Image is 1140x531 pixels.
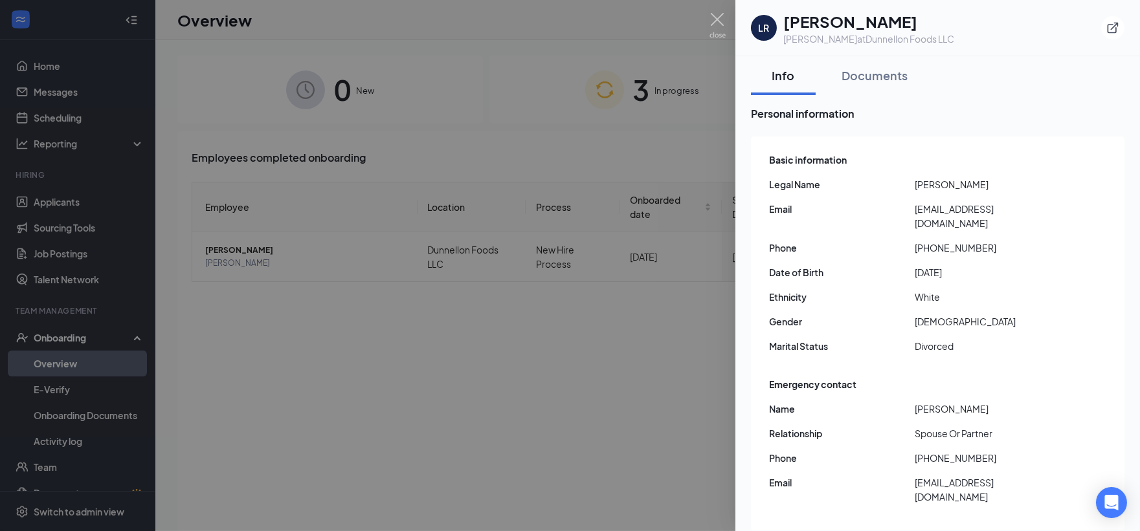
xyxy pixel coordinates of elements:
span: [PHONE_NUMBER] [915,241,1060,255]
span: Gender [769,314,915,329]
span: Divorced [915,339,1060,353]
span: Marital Status [769,339,915,353]
span: Ethnicity [769,290,915,304]
div: Info [764,67,803,83]
span: [PERSON_NAME] [915,177,1060,191]
span: [PHONE_NUMBER] [915,451,1060,465]
span: Spouse Or Partner [915,426,1060,440]
span: Phone [769,451,915,465]
span: Email [769,202,915,216]
span: [EMAIL_ADDRESS][DOMAIN_NAME] [915,202,1060,230]
span: Basic information [769,153,847,167]
svg: ExternalLink [1106,21,1119,34]
span: Relationship [769,426,915,440]
h1: [PERSON_NAME] [783,10,954,32]
span: Personal information [751,105,1124,122]
span: Name [769,402,915,416]
div: LR [759,21,770,34]
span: [PERSON_NAME] [915,402,1060,416]
div: [PERSON_NAME] at Dunnellon Foods LLC [783,32,954,45]
div: Documents [842,67,908,83]
span: Emergency contact [769,377,856,391]
span: Email [769,475,915,490]
span: Phone [769,241,915,255]
span: White [915,290,1060,304]
span: Legal Name [769,177,915,191]
button: ExternalLink [1101,16,1124,39]
span: [DEMOGRAPHIC_DATA] [915,314,1060,329]
span: Date of Birth [769,265,915,279]
div: Open Intercom Messenger [1096,487,1127,518]
span: [DATE] [915,265,1060,279]
span: [EMAIL_ADDRESS][DOMAIN_NAME] [915,475,1060,504]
